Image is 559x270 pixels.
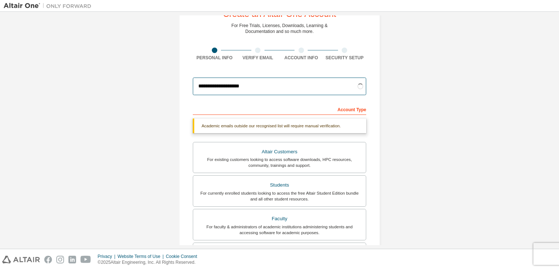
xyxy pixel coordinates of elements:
[68,256,76,263] img: linkedin.svg
[198,214,361,224] div: Faculty
[193,55,236,61] div: Personal Info
[232,23,328,34] div: For Free Trials, Licenses, Downloads, Learning & Documentation and so much more.
[117,254,166,259] div: Website Terms of Use
[80,256,91,263] img: youtube.svg
[98,259,202,266] p: © 2025 Altair Engineering, Inc. All Rights Reserved.
[198,157,361,168] div: For existing customers looking to access software downloads, HPC resources, community, trainings ...
[2,256,40,263] img: altair_logo.svg
[223,10,336,18] div: Create an Altair One Account
[198,224,361,236] div: For faculty & administrators of academic institutions administering students and accessing softwa...
[198,190,361,202] div: For currently enrolled students looking to access the free Altair Student Edition bundle and all ...
[193,119,366,133] div: Academic emails outside our recognised list will require manual verification.
[198,180,361,190] div: Students
[193,103,366,115] div: Account Type
[4,2,95,10] img: Altair One
[236,55,280,61] div: Verify Email
[279,55,323,61] div: Account Info
[323,55,367,61] div: Security Setup
[44,256,52,263] img: facebook.svg
[56,256,64,263] img: instagram.svg
[166,254,201,259] div: Cookie Consent
[198,147,361,157] div: Altair Customers
[98,254,117,259] div: Privacy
